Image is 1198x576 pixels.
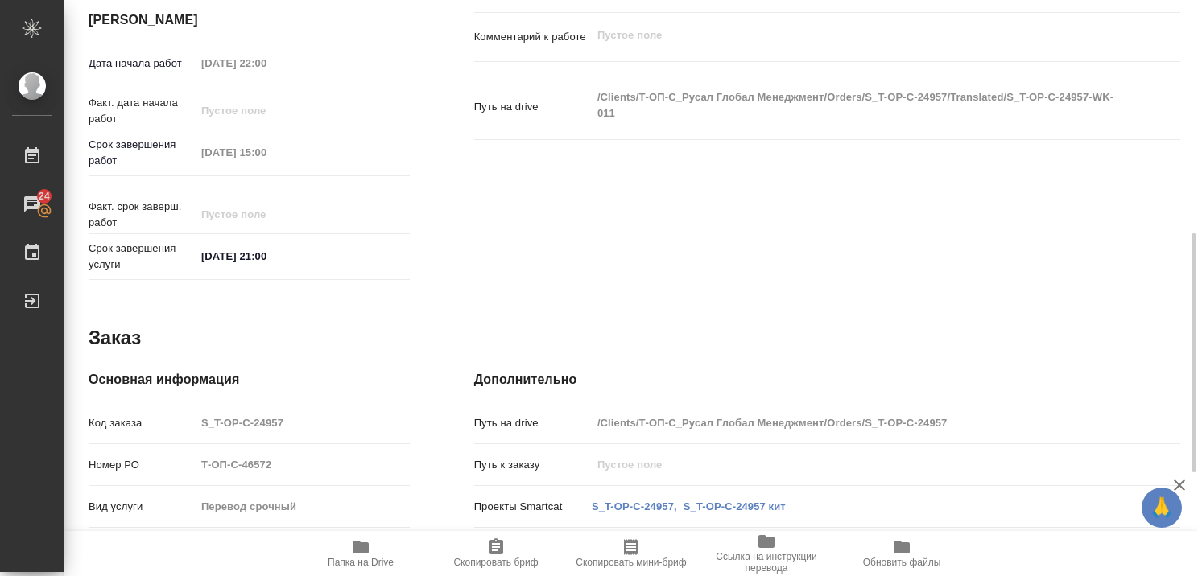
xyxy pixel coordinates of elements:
[196,411,410,434] input: Пустое поле
[834,531,969,576] button: Обновить файлы
[1142,488,1182,528] button: 🙏
[592,453,1122,476] input: Пустое поле
[89,415,196,431] p: Код заказа
[474,370,1180,389] h4: Дополнительно
[1148,491,1175,525] span: 🙏
[89,325,141,351] h2: Заказ
[89,499,196,515] p: Вид услуги
[89,137,196,169] p: Срок завершения работ
[196,495,410,518] input: Пустое поле
[474,99,592,115] p: Путь на drive
[453,557,538,568] span: Скопировать бриф
[4,184,60,224] a: 24
[196,203,337,226] input: Пустое поле
[592,411,1122,434] input: Пустое поле
[592,84,1122,127] textarea: /Clients/Т-ОП-С_Русал Глобал Менеджмент/Orders/S_T-OP-C-24957/Translated/S_T-OP-C-24957-WK-011
[474,29,592,45] p: Комментарий к работе
[196,51,337,75] input: Пустое поле
[29,188,60,204] span: 24
[474,457,592,473] p: Путь к заказу
[592,500,677,512] a: S_T-OP-C-24957,
[89,457,196,473] p: Номер РО
[89,241,196,273] p: Срок завершения услуги
[89,95,196,127] p: Факт. дата начала работ
[89,10,410,30] h4: [PERSON_NAME]
[89,370,410,389] h4: Основная информация
[564,531,699,576] button: Скопировать мини-бриф
[196,245,337,268] input: ✎ Введи что-нибудь
[196,453,410,476] input: Пустое поле
[863,557,941,568] span: Обновить файлы
[89,199,196,231] p: Факт. срок заверш. работ
[684,500,786,512] a: S_T-OP-C-24957 кит
[474,415,592,431] p: Путь на drive
[428,531,564,576] button: Скопировать бриф
[196,99,337,122] input: Пустое поле
[699,531,834,576] button: Ссылка на инструкции перевода
[474,499,592,515] p: Проекты Smartcat
[576,557,686,568] span: Скопировать мини-бриф
[328,557,394,568] span: Папка на Drive
[708,551,824,574] span: Ссылка на инструкции перевода
[89,56,196,72] p: Дата начала работ
[293,531,428,576] button: Папка на Drive
[196,141,337,164] input: Пустое поле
